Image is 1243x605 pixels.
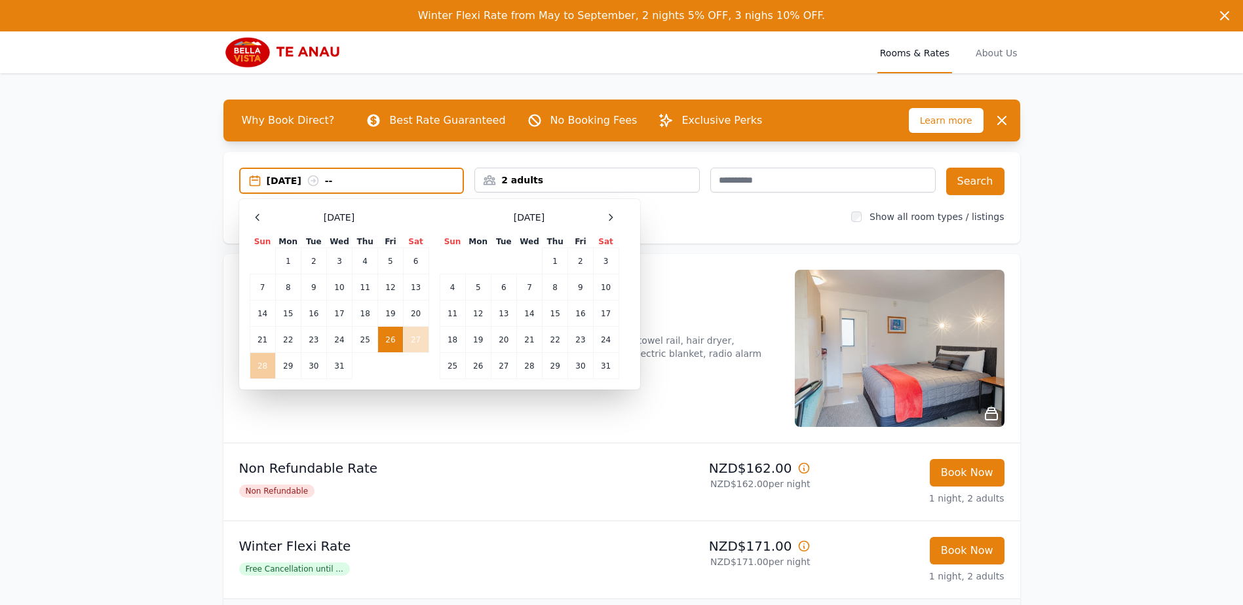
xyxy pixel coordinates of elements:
button: Search [946,168,1004,195]
div: 2 adults [475,174,699,187]
th: Mon [275,236,301,248]
p: NZD$171.00 per night [627,555,811,568]
td: 3 [593,248,619,274]
td: 19 [378,301,403,327]
td: 7 [516,274,542,301]
label: Show all room types / listings [870,211,1004,222]
td: 3 [326,248,352,274]
span: Learn more [909,108,984,133]
p: Exclusive Perks [681,113,762,128]
td: 22 [543,327,568,353]
td: 8 [543,274,568,301]
td: 4 [440,274,465,301]
td: 5 [378,248,403,274]
td: 30 [568,353,593,379]
span: Why Book Direct? [231,107,345,134]
p: Winter Flexi Rate [239,537,617,555]
th: Wed [516,236,542,248]
td: 18 [440,327,465,353]
td: 31 [593,353,619,379]
p: NZD$162.00 [627,459,811,477]
td: 28 [250,353,275,379]
td: 29 [543,353,568,379]
th: Sun [250,236,275,248]
p: Best Rate Guaranteed [389,113,505,128]
td: 6 [491,274,516,301]
th: Wed [326,236,352,248]
td: 24 [326,327,352,353]
td: 23 [568,327,593,353]
td: 14 [250,301,275,327]
th: Sat [403,236,429,248]
td: 14 [516,301,542,327]
td: 24 [593,327,619,353]
td: 5 [465,274,491,301]
td: 11 [440,301,465,327]
span: [DATE] [514,211,545,224]
td: 6 [403,248,429,274]
th: Sun [440,236,465,248]
img: Bella Vista Te Anau [223,37,349,68]
td: 25 [440,353,465,379]
td: 13 [403,274,429,301]
td: 1 [275,248,301,274]
td: 18 [353,301,378,327]
th: Tue [301,236,326,248]
td: 29 [275,353,301,379]
p: NZD$171.00 [627,537,811,555]
td: 26 [465,353,491,379]
p: NZD$162.00 per night [627,477,811,490]
td: 13 [491,301,516,327]
p: 1 night, 2 adults [821,492,1004,505]
td: 11 [353,274,378,301]
p: No Booking Fees [550,113,638,128]
td: 12 [378,274,403,301]
td: 27 [491,353,516,379]
td: 20 [491,327,516,353]
a: Rooms & Rates [877,31,952,73]
th: Fri [378,236,403,248]
th: Tue [491,236,516,248]
span: Winter Flexi Rate from May to September, 2 nights 5% OFF, 3 nighs 10% OFF. [418,9,825,22]
td: 7 [250,274,275,301]
th: Thu [543,236,568,248]
td: 19 [465,327,491,353]
td: 17 [593,301,619,327]
span: [DATE] [324,211,354,224]
td: 27 [403,327,429,353]
td: 26 [378,327,403,353]
td: 9 [301,274,326,301]
th: Mon [465,236,491,248]
p: Non Refundable Rate [239,459,617,477]
td: 21 [516,327,542,353]
button: Book Now [930,537,1004,564]
td: 20 [403,301,429,327]
td: 17 [326,301,352,327]
td: 4 [353,248,378,274]
th: Thu [353,236,378,248]
a: About Us [973,31,1020,73]
td: 31 [326,353,352,379]
td: 16 [301,301,326,327]
td: 10 [326,274,352,301]
td: 16 [568,301,593,327]
p: 1 night, 2 adults [821,570,1004,583]
td: 10 [593,274,619,301]
td: 30 [301,353,326,379]
td: 28 [516,353,542,379]
button: Book Now [930,459,1004,486]
span: Free Cancellation until ... [239,562,350,576]
td: 15 [275,301,301,327]
span: Non Refundable [239,485,315,498]
td: 8 [275,274,301,301]
td: 25 [353,327,378,353]
td: 9 [568,274,593,301]
th: Fri [568,236,593,248]
td: 2 [568,248,593,274]
td: 15 [543,301,568,327]
td: 2 [301,248,326,274]
td: 22 [275,327,301,353]
td: 21 [250,327,275,353]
